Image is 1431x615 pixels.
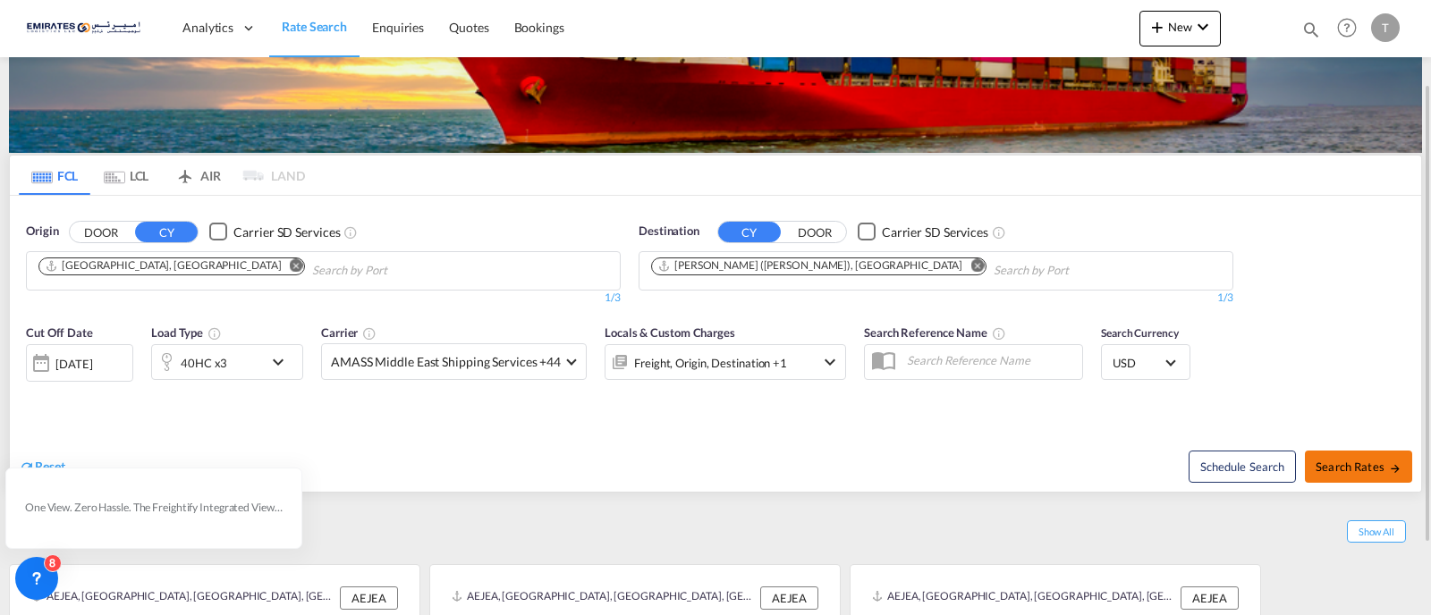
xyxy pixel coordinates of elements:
[452,586,756,610] div: AEJEA, Jebel Ali, United Arab Emirates, Middle East, Middle East
[657,258,966,274] div: Press delete to remove this chip.
[605,325,735,340] span: Locals & Custom Charges
[1113,355,1163,371] span: USD
[992,225,1006,240] md-icon: Unchecked: Search for CY (Container Yard) services for all selected carriers.Checked : Search for...
[207,326,222,341] md-icon: icon-information-outline
[162,156,233,195] md-tab-item: AIR
[718,222,781,242] button: CY
[1192,16,1214,38] md-icon: icon-chevron-down
[10,196,1421,492] div: OriginDOOR CY Checkbox No InkUnchecked: Search for CY (Container Yard) services for all selected ...
[959,258,986,276] button: Remove
[182,19,233,37] span: Analytics
[639,223,699,240] span: Destination
[26,380,39,404] md-datepicker: Select
[1332,13,1371,45] div: Help
[321,325,377,340] span: Carrier
[1389,462,1401,475] md-icon: icon-arrow-right
[898,347,1082,374] input: Search Reference Name
[1301,20,1321,46] div: icon-magnify
[31,586,335,610] div: AEJEA, Jebel Ali, United Arab Emirates, Middle East, Middle East
[819,351,841,373] md-icon: icon-chevron-down
[783,222,846,242] button: DOOR
[331,353,561,371] span: AMASS Middle East Shipping Services +44
[1101,326,1179,340] span: Search Currency
[1305,451,1412,483] button: Search Ratesicon-arrow-right
[1371,13,1400,42] div: T
[994,257,1164,285] input: Chips input.
[1347,520,1406,543] span: Show All
[26,344,133,382] div: [DATE]
[19,156,305,195] md-pagination-wrapper: Use the left and right arrow keys to navigate between tabs
[282,19,347,34] span: Rate Search
[1181,586,1239,610] div: AEJEA
[362,326,377,341] md-icon: The selected Trucker/Carrierwill be displayed in the rate results If the rates are from another f...
[514,20,564,35] span: Bookings
[233,223,340,241] div: Carrier SD Services
[372,20,424,35] span: Enquiries
[657,258,962,274] div: Jawaharlal Nehru (Nhava Sheva), INNSA
[27,8,148,48] img: c67187802a5a11ec94275b5db69a26e6.png
[135,222,198,242] button: CY
[36,252,489,285] md-chips-wrap: Chips container. Use arrow keys to select chips.
[19,156,90,195] md-tab-item: FCL
[639,291,1233,306] div: 1/3
[1332,13,1362,43] span: Help
[634,350,787,375] div: Freight Origin Destination Factory Stuffing
[277,258,304,276] button: Remove
[312,257,482,285] input: Chips input.
[858,223,988,241] md-checkbox: Checkbox No Ink
[872,586,1176,610] div: AEJEA, Jebel Ali, United Arab Emirates, Middle East, Middle East
[90,156,162,195] md-tab-item: LCL
[151,344,303,380] div: 40HC x3icon-chevron-down
[1111,350,1181,375] md-select: Select Currency: $ USDUnited States Dollar
[1301,20,1321,39] md-icon: icon-magnify
[343,225,358,240] md-icon: Unchecked: Search for CY (Container Yard) services for all selected carriers.Checked : Search for...
[1316,459,1401,474] span: Search Rates
[760,586,818,610] div: AEJEA
[174,165,196,179] md-icon: icon-airplane
[26,325,93,340] span: Cut Off Date
[864,325,1006,340] span: Search Reference Name
[209,223,340,241] md-checkbox: Checkbox No Ink
[181,350,227,375] div: 40HC x3
[26,223,58,240] span: Origin
[648,252,1171,285] md-chips-wrap: Chips container. Use arrow keys to select chips.
[1147,20,1214,34] span: New
[1139,11,1221,46] button: icon-plus 400-fgNewicon-chevron-down
[605,344,846,380] div: Freight Origin Destination Factory Stuffingicon-chevron-down
[267,351,298,373] md-icon: icon-chevron-down
[449,20,488,35] span: Quotes
[45,258,281,274] div: Jebel Ali, AEJEA
[70,222,132,242] button: DOOR
[1189,451,1296,483] button: Note: By default Schedule search will only considerorigin ports, destination ports and cut off da...
[992,326,1006,341] md-icon: Your search will be saved by the below given name
[882,223,988,241] div: Carrier SD Services
[151,325,222,340] span: Load Type
[45,258,284,274] div: Press delete to remove this chip.
[26,291,621,306] div: 1/3
[55,356,92,372] div: [DATE]
[340,586,398,610] div: AEJEA
[1147,16,1168,38] md-icon: icon-plus 400-fg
